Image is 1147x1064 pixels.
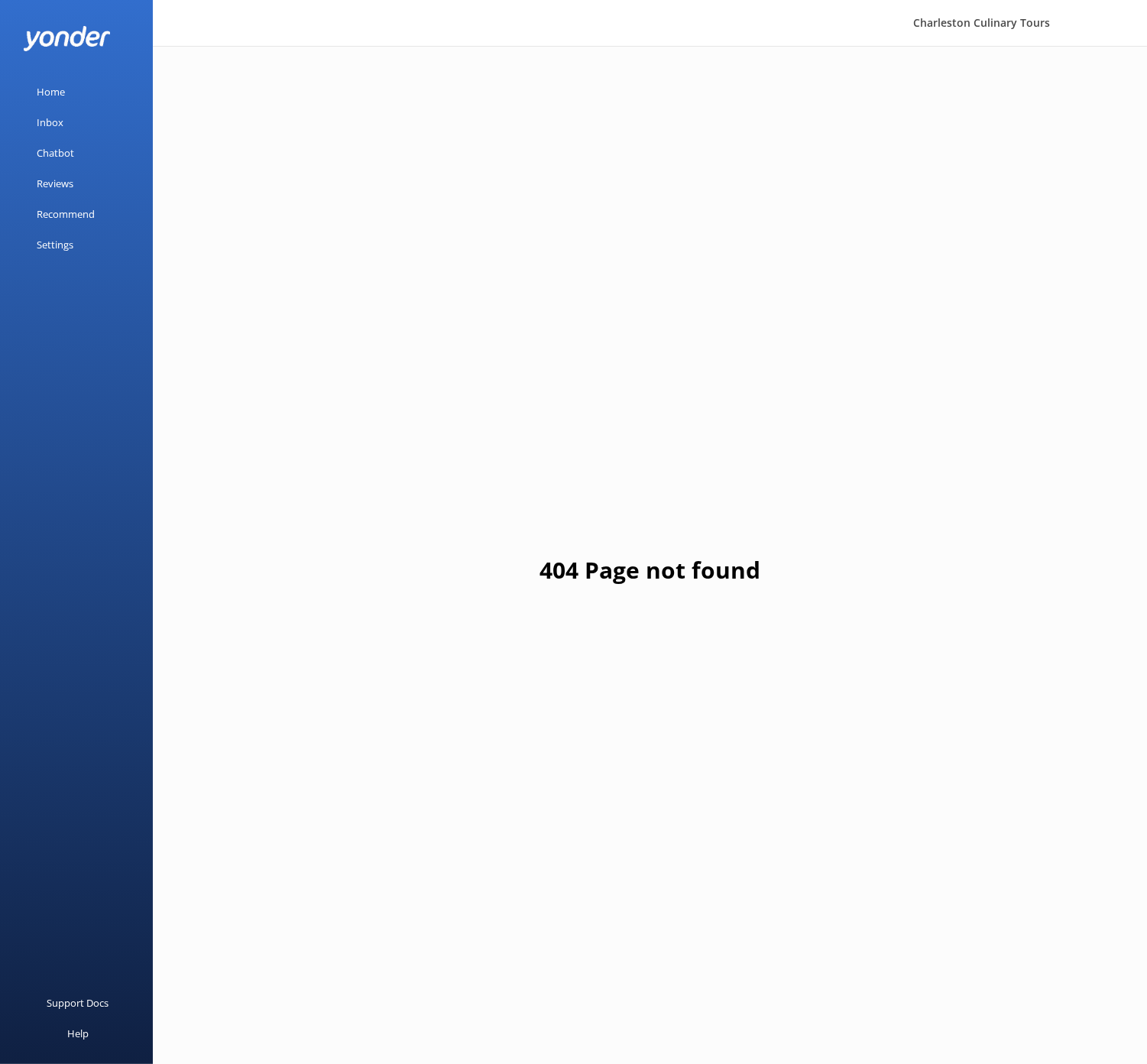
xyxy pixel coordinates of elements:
[47,988,109,1018] div: Support Docs
[37,168,73,199] div: Reviews
[23,26,111,51] img: yonder-white-logo.png
[37,199,95,229] div: Recommend
[67,1018,89,1049] div: Help
[37,138,74,168] div: Chatbot
[539,552,760,589] h1: 404 Page not found
[37,107,63,138] div: Inbox
[37,229,73,260] div: Settings
[37,76,65,107] div: Home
